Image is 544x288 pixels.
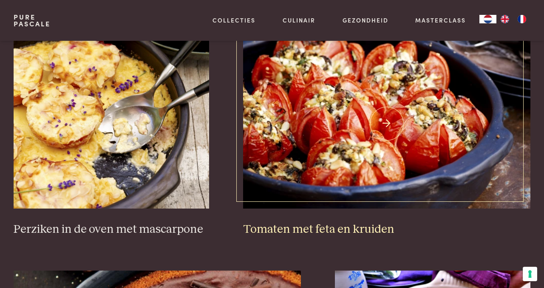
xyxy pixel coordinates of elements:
[14,222,209,237] h3: Perziken in de oven met mascarpone
[243,39,530,237] a: Tomaten met feta en kruiden Tomaten met feta en kruiden
[243,39,530,209] img: Tomaten met feta en kruiden
[496,15,513,23] a: EN
[243,222,530,237] h3: Tomaten met feta en kruiden
[14,14,51,27] a: PurePascale
[415,16,466,25] a: Masterclass
[343,16,388,25] a: Gezondheid
[14,39,209,209] img: Perziken in de oven met mascarpone
[479,15,530,23] aside: Language selected: Nederlands
[283,16,315,25] a: Culinair
[14,39,209,237] a: Perziken in de oven met mascarpone Perziken in de oven met mascarpone
[496,15,530,23] ul: Language list
[212,16,255,25] a: Collecties
[479,15,496,23] a: NL
[479,15,496,23] div: Language
[523,267,537,281] button: Uw voorkeuren voor toestemming voor trackingtechnologieën
[513,15,530,23] a: FR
